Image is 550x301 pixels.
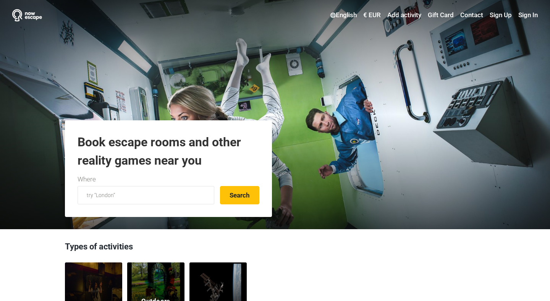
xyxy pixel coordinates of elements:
img: English [330,13,336,18]
button: Search [220,186,259,204]
a: Sign In [516,8,538,22]
a: € EUR [361,8,383,22]
a: English [328,8,359,22]
a: Gift Card [426,8,456,22]
h3: Types of activities [65,241,485,257]
img: Nowescape logo [12,9,42,21]
input: try “London” [78,186,214,204]
a: Sign Up [488,8,514,22]
h1: Book escape rooms and other reality games near you [78,133,259,170]
label: Where [78,175,96,184]
a: Contact [458,8,485,22]
a: Add activity [385,8,423,22]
